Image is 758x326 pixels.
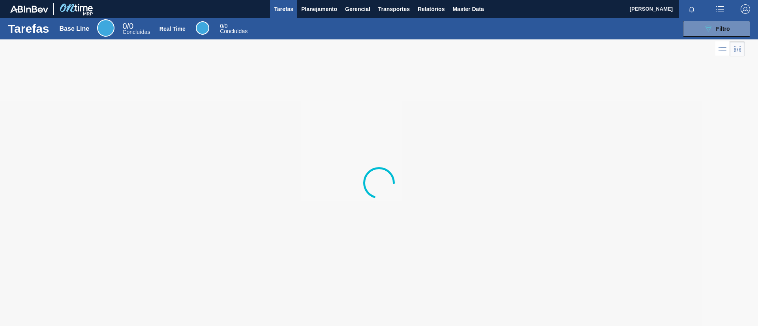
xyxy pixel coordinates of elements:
div: Real Time [159,26,186,32]
span: Planejamento [301,4,337,14]
div: Base Line [97,19,114,37]
span: Master Data [452,4,484,14]
button: Notificações [679,4,704,15]
img: Logout [741,4,750,14]
span: Tarefas [274,4,293,14]
span: / 0 [220,23,227,29]
div: Real Time [220,24,248,34]
img: userActions [715,4,725,14]
span: Filtro [716,26,730,32]
span: Relatórios [418,4,445,14]
span: Concluídas [220,28,248,34]
h1: Tarefas [8,24,49,33]
div: Real Time [196,21,209,35]
span: Concluídas [122,29,150,35]
div: Base Line [122,23,150,35]
span: 0 [122,22,127,30]
img: TNhmsLtSVTkK8tSr43FrP2fwEKptu5GPRR3wAAAABJRU5ErkJggg== [10,6,48,13]
span: Gerencial [345,4,370,14]
div: Base Line [60,25,90,32]
span: / 0 [122,22,133,30]
button: Filtro [683,21,750,37]
span: Transportes [378,4,410,14]
span: 0 [220,23,223,29]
